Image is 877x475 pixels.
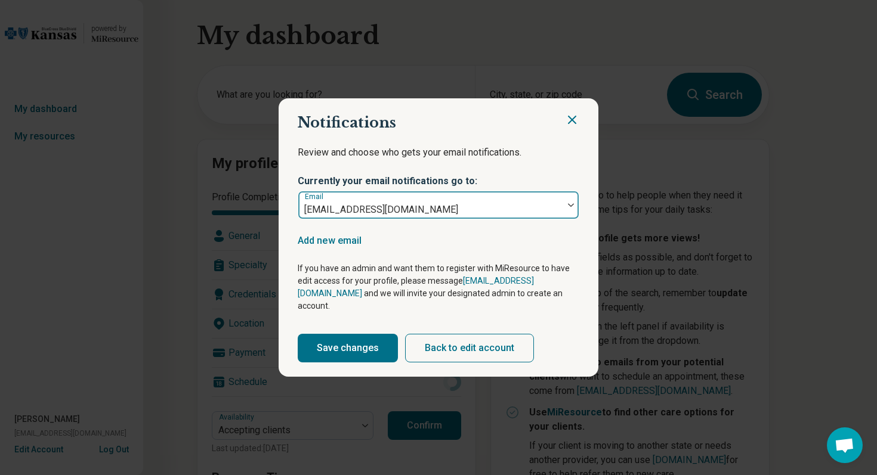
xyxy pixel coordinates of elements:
[565,113,579,127] button: Close
[305,193,326,201] label: Email
[298,262,579,312] p: If you have an admin and want them to register with MiResource to have edit access for your profi...
[298,113,579,133] h2: Notifications
[298,334,398,362] button: Save changes
[405,334,534,362] button: Back to edit account
[298,145,579,175] p: Review and choose who gets your email notifications.
[298,174,579,191] span: Currently your email notifications go to:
